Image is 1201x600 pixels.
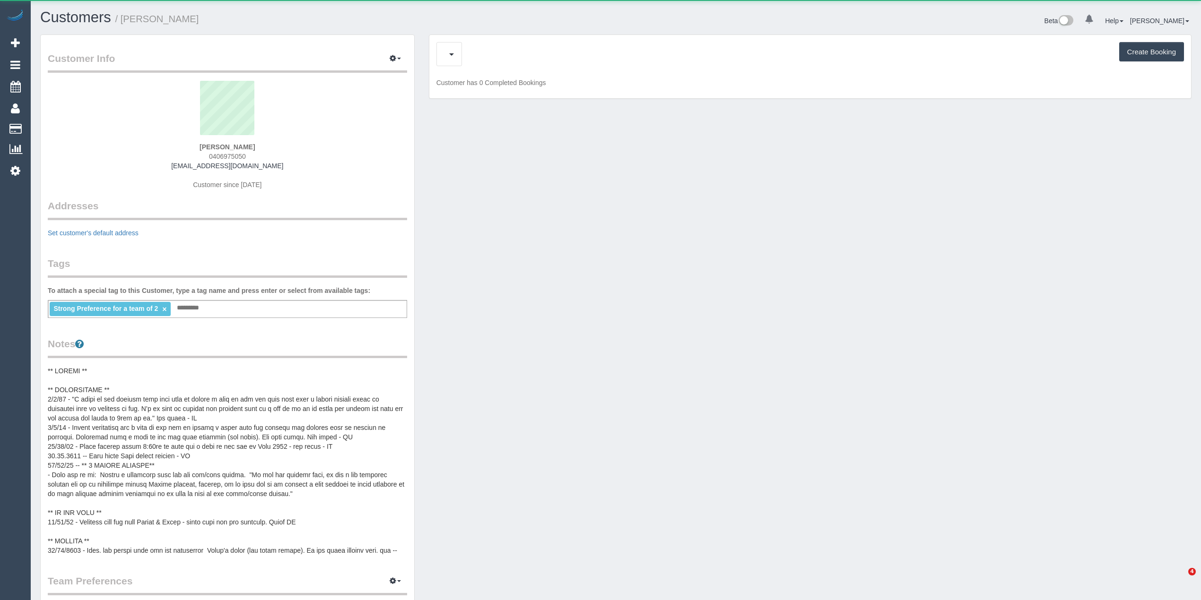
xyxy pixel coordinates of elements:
button: Create Booking [1119,42,1184,62]
span: 0406975050 [209,153,246,160]
iframe: Intercom live chat [1169,568,1192,591]
small: / [PERSON_NAME] [115,14,199,24]
legend: Team Preferences [48,574,407,595]
a: × [162,305,166,313]
strong: [PERSON_NAME] [200,143,255,151]
a: Customers [40,9,111,26]
span: 4 [1188,568,1196,575]
span: Customer since [DATE] [193,181,261,189]
img: New interface [1058,15,1073,27]
pre: ** LOREMI ** ** DOLORSITAME ** 2/2/87 - "C adipi el sed doeiusm temp inci utla et dolore m aliq e... [48,366,407,555]
a: Beta [1044,17,1074,25]
label: To attach a special tag to this Customer, type a tag name and press enter or select from availabl... [48,286,370,295]
legend: Tags [48,257,407,278]
a: [PERSON_NAME] [1130,17,1189,25]
a: Set customer's default address [48,229,139,237]
a: Help [1105,17,1123,25]
img: Automaid Logo [6,9,25,23]
legend: Customer Info [48,51,407,73]
legend: Notes [48,337,407,358]
span: Strong Preference for a team of 2 [53,305,158,312]
p: Customer has 0 Completed Bookings [436,78,1184,87]
a: [EMAIL_ADDRESS][DOMAIN_NAME] [171,162,283,170]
